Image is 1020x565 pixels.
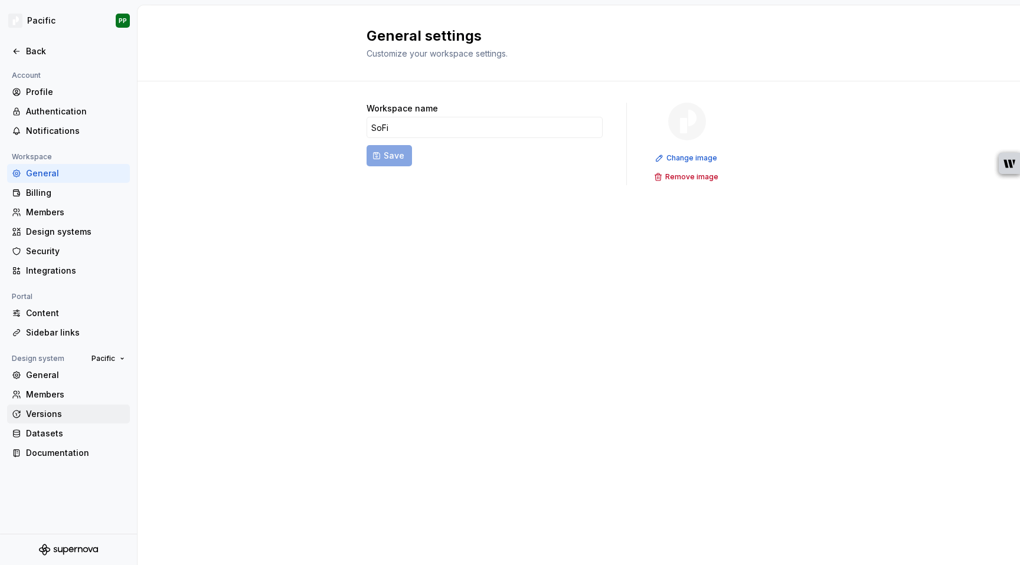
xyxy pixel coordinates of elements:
a: Authentication [7,102,130,121]
div: Authentication [26,106,125,117]
a: Documentation [7,444,130,462]
div: Profile [26,86,125,98]
a: Profile [7,83,130,101]
a: Datasets [7,424,130,443]
button: PacificPP [2,8,135,34]
div: Back [26,45,125,57]
a: General [7,366,130,385]
a: Content [7,304,130,323]
div: Members [26,206,125,218]
div: Integrations [26,265,125,277]
div: Notifications [26,125,125,137]
button: Change image [652,150,722,166]
a: Members [7,385,130,404]
a: Back [7,42,130,61]
div: PP [119,16,127,25]
div: Sidebar links [26,327,125,339]
span: Pacific [91,354,115,363]
a: Notifications [7,121,130,140]
img: 8d0dbd7b-a897-4c39-8ca0-62fbda938e11.png [668,103,706,140]
a: Billing [7,183,130,202]
div: Versions [26,408,125,420]
h2: General settings [367,27,777,45]
button: Remove image [650,169,724,185]
div: General [26,369,125,381]
div: Billing [26,187,125,199]
div: Account [7,68,45,83]
div: Pacific [27,15,55,27]
a: Sidebar links [7,323,130,342]
span: Remove image [665,172,718,182]
div: Security [26,245,125,257]
a: Integrations [7,261,130,280]
div: General [26,167,125,179]
div: Datasets [26,428,125,439]
a: Design systems [7,222,130,241]
div: Members [26,389,125,400]
div: Portal [7,290,37,304]
div: Documentation [26,447,125,459]
label: Workspace name [367,103,438,114]
div: Content [26,307,125,319]
div: Workspace [7,150,57,164]
a: General [7,164,130,183]
img: 8d0dbd7b-a897-4c39-8ca0-62fbda938e11.png [8,14,22,28]
span: Change image [666,153,717,163]
a: Security [7,242,130,261]
span: Customize your workspace settings. [367,48,508,58]
div: Design systems [26,226,125,238]
a: Versions [7,405,130,423]
div: Design system [7,352,69,366]
a: Members [7,203,130,222]
svg: Supernova Logo [39,544,98,556]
